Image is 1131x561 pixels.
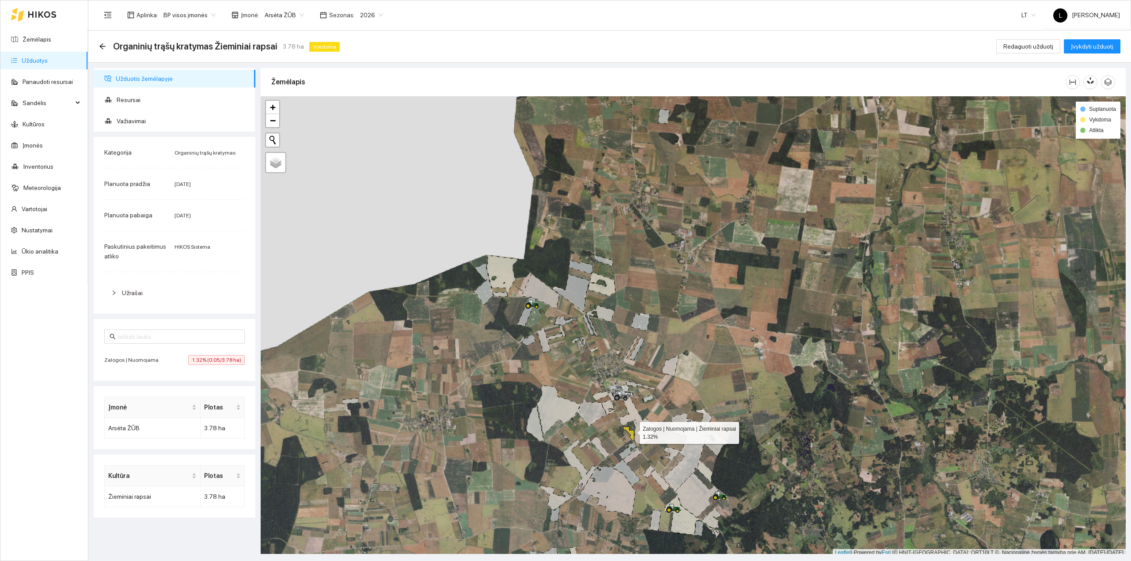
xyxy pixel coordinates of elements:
[111,290,117,296] span: right
[22,57,48,64] a: Užduotys
[266,101,279,114] a: Zoom in
[117,91,248,109] span: Resursai
[23,94,73,112] span: Sandėlis
[104,356,163,364] span: Zalogos | Nuomojama
[108,471,190,481] span: Kultūra
[104,149,132,156] span: Kategorija
[105,418,201,439] td: Arsėta ŽŪB
[188,355,245,365] span: 1.32% (0.05/3.78 ha)
[113,39,277,53] span: Organinių trąšų kratymas Žieminiai rapsai
[104,283,245,303] div: Užrašai
[22,269,34,276] a: PPIS
[163,8,216,22] span: BP visos įmonės
[118,332,239,341] input: Ieškoti lauko
[104,11,112,19] span: menu-fold
[835,550,851,556] a: Leaflet
[23,163,53,170] a: Inventorius
[1089,106,1116,112] span: Suplanuota
[23,121,45,128] a: Kultūros
[996,43,1060,50] a: Redaguoti užduotį
[1021,8,1036,22] span: LT
[1066,79,1079,86] span: column-width
[892,550,894,556] span: |
[122,289,143,296] span: Užrašai
[266,114,279,127] a: Zoom out
[175,212,191,219] span: [DATE]
[110,334,116,340] span: search
[1089,117,1111,123] span: Vykdoma
[23,142,43,149] a: Įmonės
[283,42,304,51] span: 3.78 ha
[309,42,340,52] span: Vykdoma
[175,150,235,156] span: Organinių trąšų kratymas
[116,70,248,87] span: Užduotis žemėlapyje
[23,78,73,85] a: Panaudoti resursai
[201,466,245,486] th: this column's title is Plotas,this column is sortable
[99,43,106,50] div: Atgal
[22,205,47,212] a: Vartotojai
[271,69,1066,95] div: Žemėlapis
[1066,75,1080,89] button: column-width
[270,102,276,113] span: +
[1071,42,1113,51] span: Įvykdyti užduotį
[232,11,239,19] span: shop
[22,227,53,234] a: Nustatymai
[266,133,279,147] button: Initiate a new search
[201,418,245,439] td: 3.78 ha
[265,8,304,22] span: Arsėta ŽŪB
[127,11,134,19] span: layout
[22,248,58,255] a: Ūkio analitika
[105,397,201,418] th: this column's title is Įmonė,this column is sortable
[104,180,150,187] span: Planuota pradžia
[175,244,210,250] span: HIKOS Sistema
[175,181,191,187] span: [DATE]
[266,153,285,172] a: Layers
[137,10,158,20] span: Aplinka :
[996,39,1060,53] button: Redaguoti užduotį
[105,486,201,507] td: Žieminiai rapsai
[329,10,355,20] span: Sezonas :
[23,184,61,191] a: Meteorologija
[360,8,383,22] span: 2026
[1064,39,1120,53] button: Įvykdyti užduotį
[105,466,201,486] th: this column's title is Kultūra,this column is sortable
[104,243,166,260] span: Paskutinius pakeitimus atliko
[833,549,1126,557] div: | Powered by © HNIT-[GEOGRAPHIC_DATA]; ORT10LT ©, Nacionalinė žemės tarnyba prie AM, [DATE]-[DATE]
[201,486,245,507] td: 3.78 ha
[99,43,106,50] span: arrow-left
[104,212,152,219] span: Planuota pabaiga
[23,36,51,43] a: Žemėlapis
[99,6,117,24] button: menu-fold
[108,402,190,412] span: Įmonė
[201,397,245,418] th: this column's title is Plotas,this column is sortable
[320,11,327,19] span: calendar
[1003,42,1053,51] span: Redaguoti užduotį
[1053,11,1120,19] span: [PERSON_NAME]
[204,471,234,481] span: Plotas
[204,402,234,412] span: Plotas
[1059,8,1062,23] span: L
[117,112,248,130] span: Važiavimai
[1089,127,1104,133] span: Atlikta
[241,10,259,20] span: Įmonė :
[270,115,276,126] span: −
[882,550,891,556] a: Esri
